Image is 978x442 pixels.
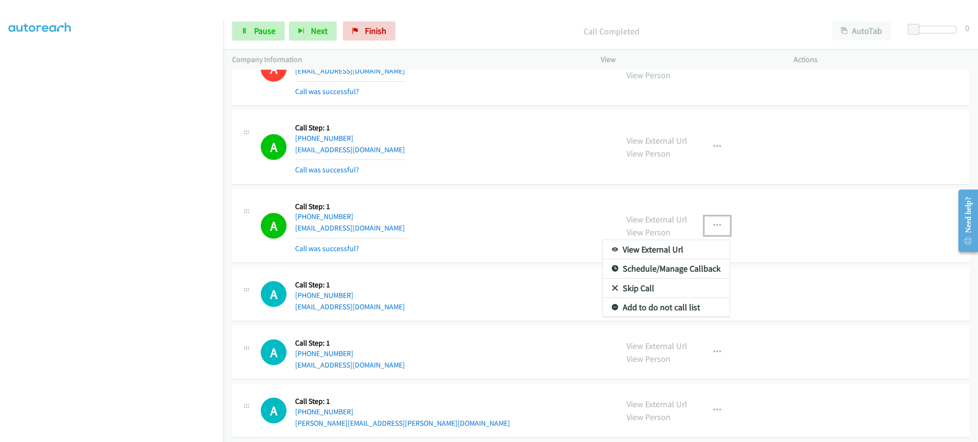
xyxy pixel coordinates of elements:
[261,281,287,307] h1: A
[951,183,978,259] iframe: Resource Center
[261,398,287,423] div: The call is yet to be attempted
[603,279,730,298] a: Skip Call
[261,398,287,423] h1: A
[603,240,730,259] a: View External Url
[261,339,287,365] div: The call is yet to be attempted
[603,259,730,278] a: Schedule/Manage Callback
[261,339,287,365] h1: A
[603,298,730,317] a: Add to do not call list
[261,281,287,307] div: The call is yet to be attempted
